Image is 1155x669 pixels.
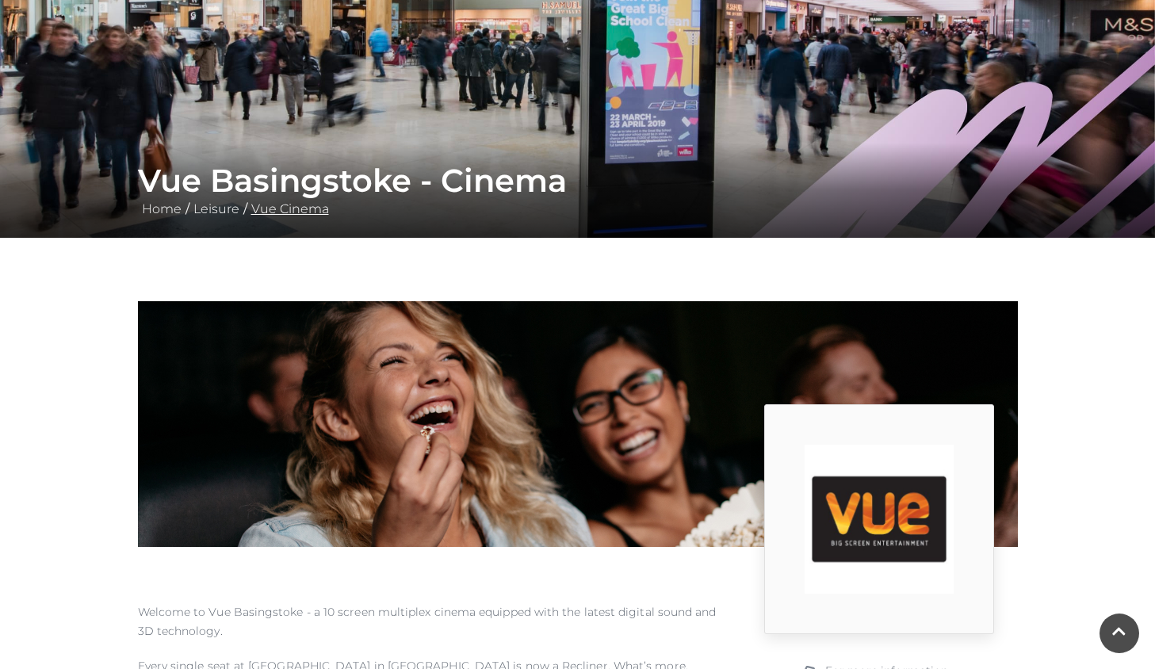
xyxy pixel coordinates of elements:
[138,162,1018,200] h1: Vue Basingstoke - Cinema
[247,201,333,216] a: Vue Cinema
[138,201,185,216] a: Home
[189,201,243,216] a: Leisure
[138,602,717,640] p: Welcome to Vue Basingstoke - a 10 screen multiplex cinema equipped with the latest digital sound ...
[126,162,1030,219] div: / /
